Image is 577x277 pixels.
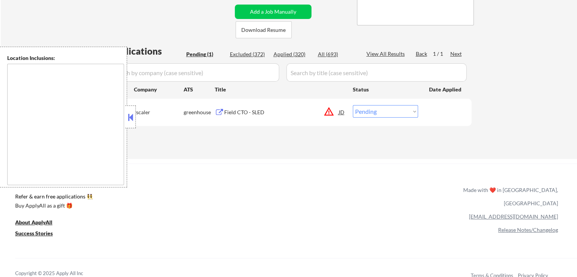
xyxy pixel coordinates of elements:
[15,230,63,239] a: Success Stories
[416,50,428,58] div: Back
[498,227,558,233] a: Release Notes/Changelog
[15,203,91,208] div: Buy ApplyAll as a gift 🎁
[108,47,184,56] div: Applications
[184,109,215,116] div: greenhouse
[366,50,407,58] div: View All Results
[215,86,346,93] div: Title
[15,219,63,228] a: About ApplyAll
[15,202,91,211] a: Buy ApplyAll as a gift 🎁
[324,106,334,117] button: warning_amber
[134,109,184,116] div: zscaler
[134,86,184,93] div: Company
[108,63,279,82] input: Search by company (case sensitive)
[236,21,292,38] button: Download Resume
[186,50,224,58] div: Pending (1)
[318,50,356,58] div: All (693)
[353,82,418,96] div: Status
[15,230,53,236] u: Success Stories
[274,50,311,58] div: Applied (320)
[224,109,339,116] div: Field CTO - SLED
[429,86,462,93] div: Date Applied
[184,86,215,93] div: ATS
[230,50,268,58] div: Excluded (372)
[15,194,305,202] a: Refer & earn free applications 👯‍♀️
[450,50,462,58] div: Next
[235,5,311,19] button: Add a Job Manually
[460,183,558,210] div: Made with ❤️ in [GEOGRAPHIC_DATA], [GEOGRAPHIC_DATA]
[469,213,558,220] a: [EMAIL_ADDRESS][DOMAIN_NAME]
[7,54,124,62] div: Location Inclusions:
[433,50,450,58] div: 1 / 1
[15,219,52,225] u: About ApplyAll
[338,105,346,119] div: JD
[286,63,467,82] input: Search by title (case sensitive)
